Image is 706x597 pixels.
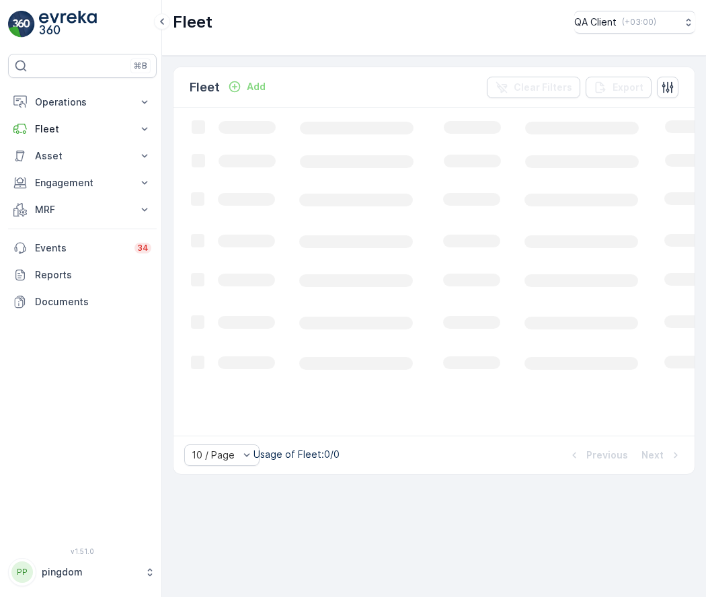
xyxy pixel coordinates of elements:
[622,17,656,28] p: ( +03:00 )
[8,116,157,143] button: Fleet
[173,11,212,33] p: Fleet
[35,176,130,190] p: Engagement
[586,77,652,98] button: Export
[35,122,130,136] p: Fleet
[8,89,157,116] button: Operations
[134,61,147,71] p: ⌘B
[8,288,157,315] a: Documents
[8,196,157,223] button: MRF
[42,565,138,579] p: pingdom
[487,77,580,98] button: Clear Filters
[39,11,97,38] img: logo_light-DOdMpM7g.png
[514,81,572,94] p: Clear Filters
[8,235,157,262] a: Events34
[8,262,157,288] a: Reports
[613,81,643,94] p: Export
[11,561,33,583] div: PP
[247,80,266,93] p: Add
[190,78,220,97] p: Fleet
[35,203,130,216] p: MRF
[137,243,149,253] p: 34
[566,447,629,463] button: Previous
[35,241,126,255] p: Events
[8,169,157,196] button: Engagement
[223,79,271,95] button: Add
[8,143,157,169] button: Asset
[35,95,130,109] p: Operations
[641,448,664,462] p: Next
[640,447,684,463] button: Next
[574,15,617,29] p: QA Client
[35,268,151,282] p: Reports
[8,547,157,555] span: v 1.51.0
[8,11,35,38] img: logo
[574,11,695,34] button: QA Client(+03:00)
[253,448,340,461] p: Usage of Fleet : 0/0
[35,295,151,309] p: Documents
[586,448,628,462] p: Previous
[35,149,130,163] p: Asset
[8,558,157,586] button: PPpingdom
